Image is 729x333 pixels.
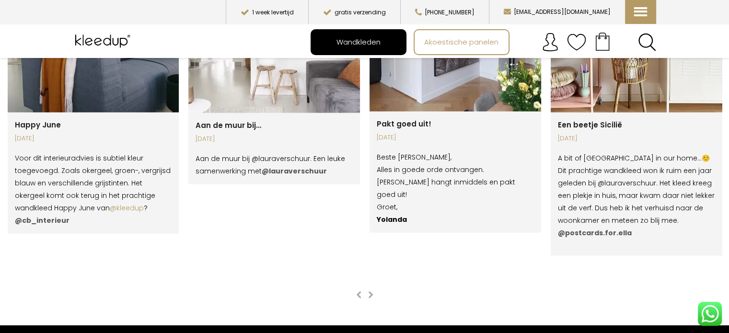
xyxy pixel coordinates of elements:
div: A bit of [GEOGRAPHIC_DATA] in our home…☺️ [558,151,715,164]
div: Dit prachtige wandkleed won ik ruim een jaar geleden bij @lauraverschuur. Het kleed kreeg een ple... [558,164,715,226]
img: account.svg [541,33,560,52]
a: @kleedup [110,203,144,212]
strong: @cb_interieur [15,215,69,225]
a: Aan de muur bij… [196,120,261,130]
span: Wandkleden [331,33,386,51]
a: Wandkleden [312,30,405,54]
nav: Main menu [311,29,663,55]
a: Een beetje Sicilië [558,119,622,129]
span: ? [15,203,148,225]
p: Aan de muur bij @lauraverschuur. Een leuke samenwerking met [196,152,353,177]
strong: Yolanda [377,214,407,224]
div: [DATE] [196,132,353,145]
a: Search [638,33,656,51]
a: Your cart [586,29,619,53]
div: Alles in goede orde ontvangen. [PERSON_NAME] hangt inmiddels en pakt goed uit! [377,163,534,200]
span: Voor dit interieuradvies is subtiel kleur toegevoegd. Zoals okergeel, groen-, vergrijsd blauw en ... [15,153,171,212]
a: Happy June [15,119,61,129]
img: Kleedup [73,29,135,53]
span: @lauraverschuur [262,166,327,175]
a: Pakt goed uit! [377,118,431,128]
a: Akoestische panelen [415,30,509,54]
div: Beste [PERSON_NAME], [377,150,534,163]
strong: @postcards.for.ella [558,228,632,237]
img: verlanglijstje.svg [567,33,586,52]
div: Groet, [377,200,534,213]
span: Akoestische panelen [419,33,504,51]
div: [DATE] [377,131,534,143]
div: [DATE] [558,132,715,144]
div: [DATE] [15,132,172,144]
